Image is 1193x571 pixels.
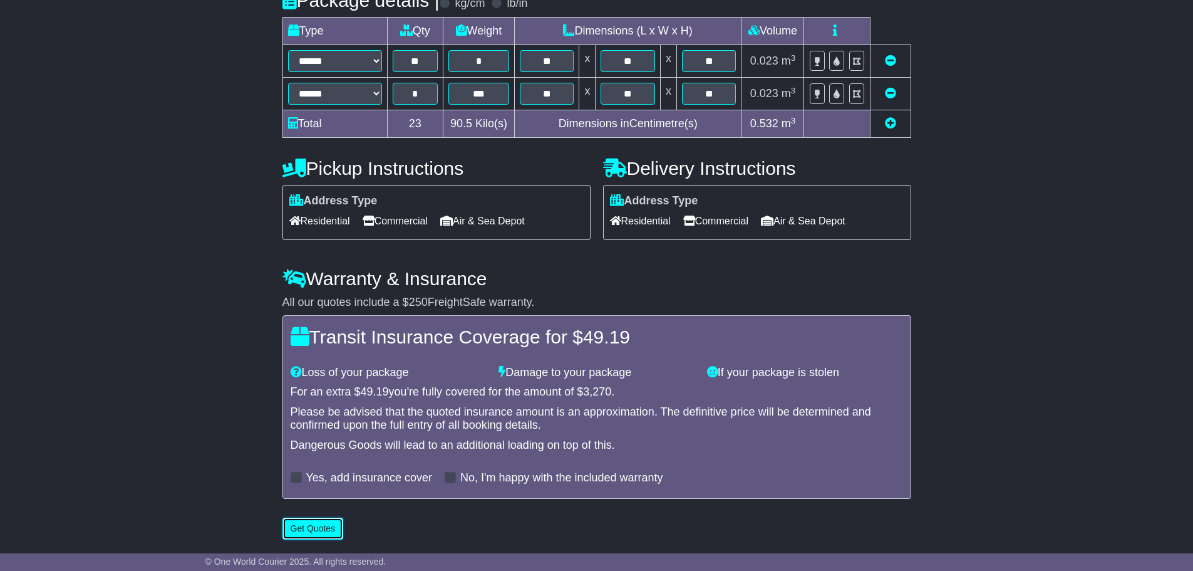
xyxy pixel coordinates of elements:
[284,366,493,380] div: Loss of your package
[750,117,778,130] span: 0.532
[579,78,596,110] td: x
[741,18,804,45] td: Volume
[282,110,387,138] td: Total
[460,471,663,485] label: No, I'm happy with the included warranty
[750,87,778,100] span: 0.023
[791,116,796,125] sup: 3
[750,55,778,67] span: 0.023
[440,211,525,231] span: Air & Sea Depot
[289,211,350,231] span: Residential
[782,87,796,100] span: m
[282,518,344,540] button: Get Quotes
[450,117,472,130] span: 90.5
[514,110,741,138] td: Dimensions in Centimetre(s)
[583,327,630,347] span: 49.19
[291,439,903,453] div: Dangerous Goods will lead to an additional loading on top of this.
[683,211,748,231] span: Commercial
[701,366,909,380] div: If your package is stolen
[791,53,796,63] sup: 3
[387,18,443,45] td: Qty
[885,117,896,130] a: Add new item
[387,110,443,138] td: 23
[282,268,911,289] h4: Warranty & Insurance
[282,158,591,179] h4: Pickup Instructions
[205,557,386,567] span: © One World Courier 2025. All rights reserved.
[761,211,845,231] span: Air & Sea Depot
[583,385,611,398] span: 3,270
[363,211,428,231] span: Commercial
[514,18,741,45] td: Dimensions (L x W x H)
[885,87,896,100] a: Remove this item
[603,158,911,179] h4: Delivery Instructions
[282,296,911,310] div: All our quotes include a $ FreightSafe warranty.
[289,194,378,208] label: Address Type
[443,18,514,45] td: Weight
[610,194,698,208] label: Address Type
[885,55,896,67] a: Remove this item
[361,385,389,398] span: 49.19
[291,406,903,432] div: Please be advised that the quoted insurance amount is an approximation. The definitive price will...
[782,117,796,130] span: m
[443,110,514,138] td: Kilo(s)
[492,366,701,380] div: Damage to your package
[610,211,671,231] span: Residential
[791,86,796,95] sup: 3
[306,471,432,485] label: Yes, add insurance cover
[579,45,596,78] td: x
[660,78,676,110] td: x
[660,45,676,78] td: x
[409,296,428,308] span: 250
[291,327,903,347] h4: Transit Insurance Coverage for $
[291,385,903,399] div: For an extra $ you're fully covered for the amount of $ .
[782,55,796,67] span: m
[282,18,387,45] td: Type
